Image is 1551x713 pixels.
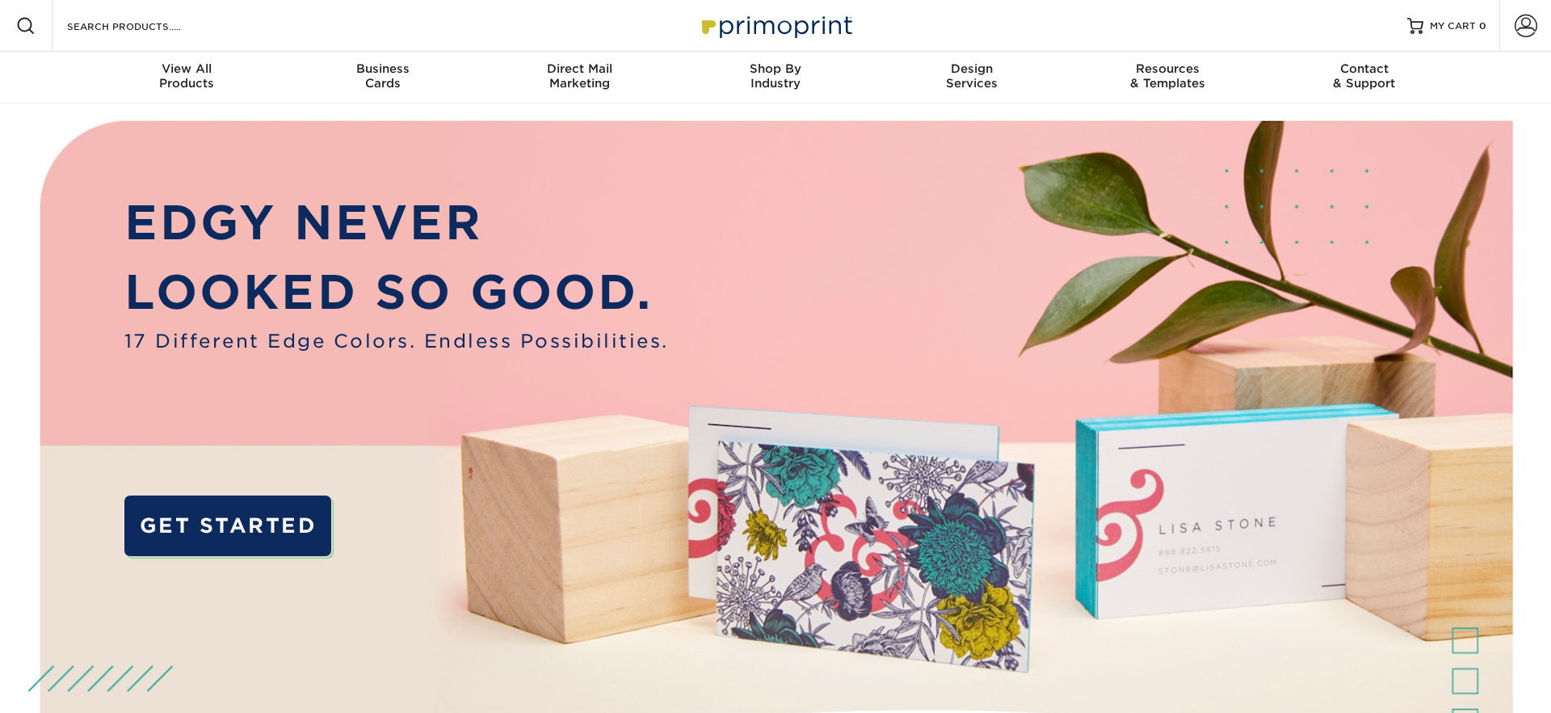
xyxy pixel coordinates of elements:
a: Resources& Templates [1070,52,1266,103]
span: Shop By [678,61,874,76]
a: Shop ByIndustry [678,52,874,103]
span: 0 [1479,20,1486,32]
div: Marketing [481,61,678,91]
div: Cards [285,61,481,91]
span: MY CART [1430,19,1476,33]
span: Contact [1266,61,1462,76]
a: DesignServices [873,52,1070,103]
div: & Templates [1070,61,1266,91]
a: Contact& Support [1266,52,1462,103]
p: LOOKED SO GOOD. [124,258,669,327]
span: View All [89,61,285,76]
span: Design [873,61,1070,76]
a: GET STARTED [124,496,332,557]
a: View AllProducts [89,52,285,103]
input: SEARCH PRODUCTS..... [65,16,223,36]
span: Business [285,61,481,76]
div: Products [89,61,285,91]
a: Direct MailMarketing [481,52,678,103]
a: BusinessCards [285,52,481,103]
span: Resources [1070,61,1266,76]
div: & Support [1266,61,1462,91]
span: Direct Mail [481,61,678,76]
div: Industry [678,61,874,91]
img: Primoprint [695,8,856,43]
span: 17 Different Edge Colors. Endless Possibilities. [124,327,669,356]
div: Services [873,61,1070,91]
p: EDGY NEVER [124,188,669,258]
